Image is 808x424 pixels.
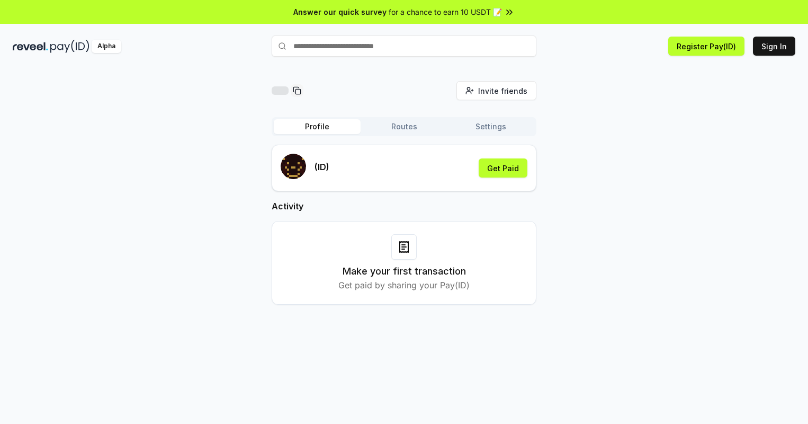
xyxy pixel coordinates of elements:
[343,264,466,279] h3: Make your first transaction
[50,40,89,53] img: pay_id
[274,119,361,134] button: Profile
[13,40,48,53] img: reveel_dark
[361,119,447,134] button: Routes
[293,6,387,17] span: Answer our quick survey
[272,200,536,213] h2: Activity
[456,81,536,100] button: Invite friends
[315,161,329,173] p: (ID)
[338,279,470,291] p: Get paid by sharing your Pay(ID)
[753,37,795,56] button: Sign In
[479,158,527,178] button: Get Paid
[447,119,534,134] button: Settings
[478,85,527,96] span: Invite friends
[389,6,502,17] span: for a chance to earn 10 USDT 📝
[668,37,744,56] button: Register Pay(ID)
[92,40,121,53] div: Alpha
